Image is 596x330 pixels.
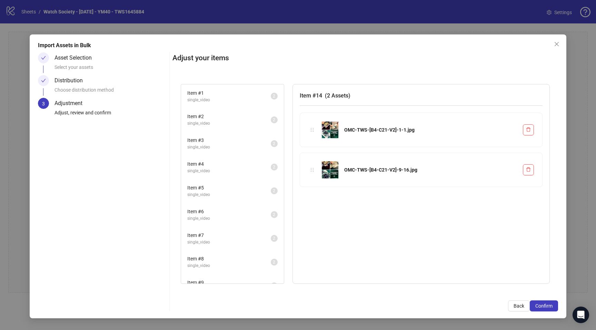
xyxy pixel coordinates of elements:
div: Select your assets [54,63,167,75]
span: 2 [273,283,275,288]
span: 3 [42,101,45,106]
span: Item # 2 [187,113,271,120]
span: Confirm [535,303,553,309]
span: 2 [273,260,275,265]
span: single_video [187,262,271,269]
sup: 2 [271,282,278,289]
span: 2 [273,236,275,241]
span: delete [526,127,531,132]
span: holder [310,167,315,172]
div: OMC-TWS-[B4-C21-V2]-9-16.jpg [344,166,517,174]
div: holder [308,166,316,174]
button: Close [551,39,562,50]
sup: 2 [271,235,278,242]
span: 2 [273,94,275,99]
div: Import Assets in Bulk [38,41,558,50]
div: OMC-TWS-[B4-C21-V2]-1-1.jpg [344,126,517,134]
span: delete [526,167,531,172]
h3: Item # 14 [300,91,543,100]
div: holder [308,126,316,134]
span: Item # 4 [187,160,271,168]
div: Choose distribution method [54,86,167,98]
span: single_video [187,168,271,174]
button: Delete [523,124,534,135]
span: 2 [273,188,275,193]
span: 2 [273,165,275,169]
div: Open Intercom Messenger [573,307,589,323]
span: single_video [187,97,271,103]
button: Back [508,300,530,311]
span: 2 [273,141,275,146]
span: 2 [273,212,275,217]
span: single_video [187,239,271,246]
span: single_video [187,144,271,151]
span: Back [514,303,524,309]
span: single_video [187,120,271,127]
span: check [41,78,46,83]
span: single_video [187,215,271,222]
span: Item # 1 [187,89,271,97]
sup: 2 [271,164,278,171]
span: Item # 8 [187,255,271,262]
sup: 2 [271,93,278,100]
sup: 2 [271,116,278,123]
img: OMC-TWS-[B4-C21-V2]-9-16.jpg [321,161,339,178]
h2: Adjust your items [172,52,558,64]
div: Distribution [54,75,88,86]
span: Item # 3 [187,136,271,144]
sup: 2 [271,140,278,147]
div: Asset Selection [54,52,97,63]
span: Item # 9 [187,279,271,286]
span: close [554,41,559,47]
span: ( 2 Assets ) [325,92,350,99]
sup: 2 [271,187,278,194]
sup: 2 [271,259,278,266]
span: Item # 6 [187,208,271,215]
span: Item # 5 [187,184,271,192]
span: single_video [187,192,271,198]
img: OMC-TWS-[B4-C21-V2]-1-1.jpg [321,121,339,138]
div: Adjustment [54,98,88,109]
span: Item # 7 [187,231,271,239]
span: 2 [273,117,275,122]
span: check [41,55,46,60]
div: Adjust, review and confirm [54,109,167,121]
button: Confirm [530,300,558,311]
button: Delete [523,164,534,175]
span: holder [310,127,315,132]
sup: 2 [271,211,278,218]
